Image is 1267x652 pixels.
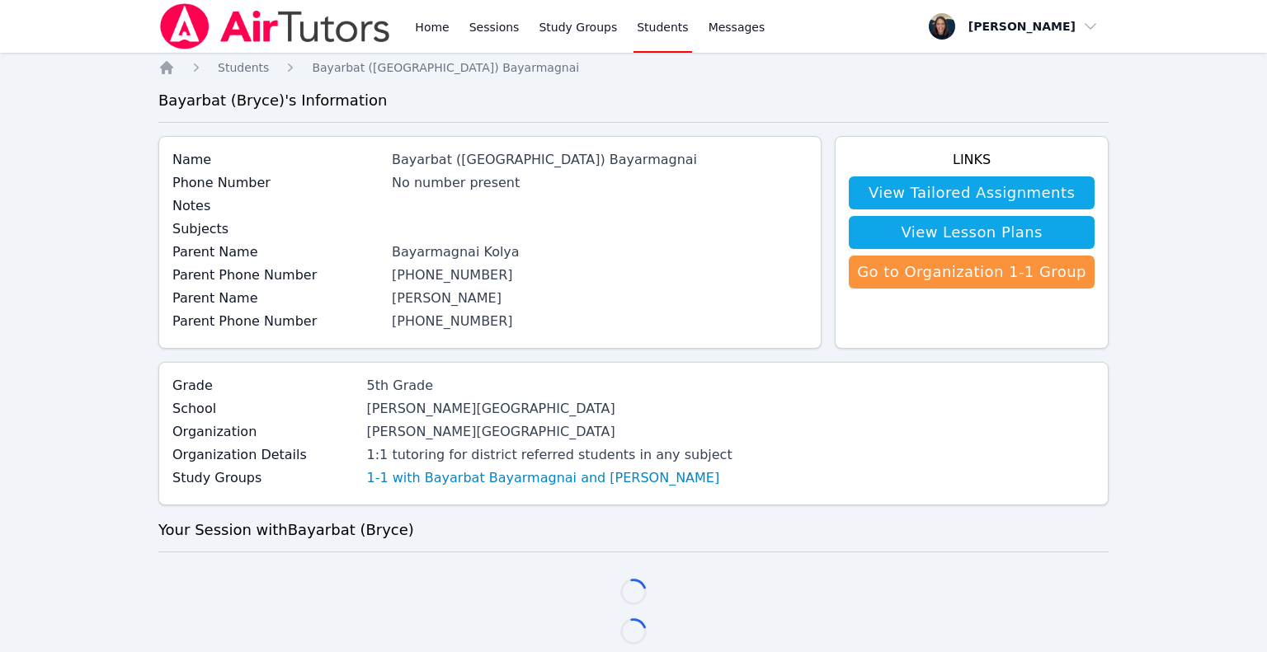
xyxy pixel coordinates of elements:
div: No number present [392,173,808,193]
label: Name [172,150,382,170]
div: [PERSON_NAME] [392,288,808,308]
div: Bayarbat ([GEOGRAPHIC_DATA]) Bayarmagnai [392,150,808,170]
label: Parent Name [172,288,382,308]
span: Students [218,61,269,74]
a: Bayarbat ([GEOGRAPHIC_DATA]) Bayarmagnai [312,59,579,76]
label: Parent Phone Number [172,265,382,285]
label: Grade [172,376,357,396]
label: Parent Name [172,242,382,262]
span: Bayarbat ([GEOGRAPHIC_DATA]) Bayarmagnai [312,61,579,74]
a: View Tailored Assignments [849,176,1095,209]
a: 1-1 with Bayarbat Bayarmagnai and [PERSON_NAME] [367,468,720,488]
h3: Your Session with Bayarbat (Bryce) [158,518,1109,542]
div: 5th Grade [367,376,732,396]
label: Subjects [172,219,382,239]
img: Air Tutors [158,3,392,49]
a: Go to Organization 1-1 Group [849,256,1095,288]
a: View Lesson Plans [849,216,1095,249]
span: Messages [709,19,765,35]
h4: Links [849,150,1095,170]
nav: Breadcrumb [158,59,1109,76]
a: [PHONE_NUMBER] [392,313,513,329]
div: [PERSON_NAME][GEOGRAPHIC_DATA] [367,399,732,419]
div: 1:1 tutoring for district referred students in any subject [367,445,732,465]
label: Organization Details [172,445,357,465]
label: Phone Number [172,173,382,193]
div: [PERSON_NAME][GEOGRAPHIC_DATA] [367,422,732,442]
div: Bayarmagnai Kolya [392,242,808,262]
label: School [172,399,357,419]
h3: Bayarbat (Bryce) 's Information [158,89,1109,112]
label: Parent Phone Number [172,312,382,331]
a: [PHONE_NUMBER] [392,267,513,283]
label: Notes [172,196,382,216]
label: Study Groups [172,468,357,488]
label: Organization [172,422,357,442]
a: Students [218,59,269,76]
